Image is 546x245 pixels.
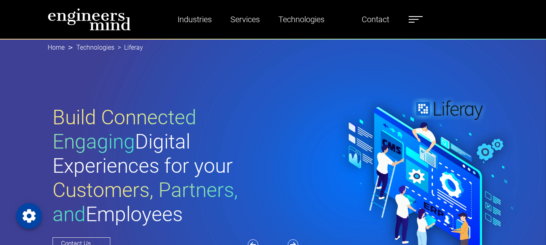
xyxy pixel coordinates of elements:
a: Home [48,44,65,51]
a: Contact [358,10,392,29]
img: logo [48,8,131,31]
a: Services [227,10,263,29]
span: Customers, Partners, and [53,178,238,226]
span: Build Connected Engaging [53,106,196,153]
li: Liferay [114,43,143,52]
a: Industries [174,10,215,29]
nav: breadcrumb [48,39,499,57]
h1: Digital Experiences for your Employees [53,105,273,226]
a: Technologies [275,10,328,29]
a: Technologies [76,44,114,51]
